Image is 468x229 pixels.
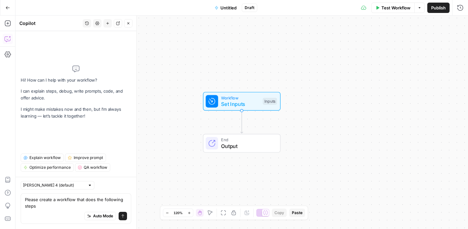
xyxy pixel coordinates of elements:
[274,210,284,216] span: Copy
[272,209,287,217] button: Copy
[221,137,274,143] span: End
[174,210,183,215] span: 120%
[220,5,237,11] span: Untitled
[29,165,71,170] span: Optimize performance
[84,165,107,170] span: QA workflow
[427,3,450,13] button: Publish
[21,163,74,172] button: Optimize performance
[29,155,61,161] span: Explain workflow
[182,92,302,111] div: WorkflowSet InputsInputs
[245,5,254,11] span: Draft
[263,98,277,105] div: Inputs
[21,106,131,120] p: I might make mistakes now and then, but I’m always learning — let’s tackle it together!
[221,142,274,150] span: Output
[21,154,64,162] button: Explain workflow
[75,163,110,172] button: QA workflow
[21,77,131,84] p: Hi! How can I help with your workflow?
[221,100,260,108] span: Set Inputs
[371,3,414,13] button: Test Workflow
[182,134,302,153] div: EndOutput
[211,3,240,13] button: Untitled
[25,196,127,209] textarea: Please create a workflow that does the following steps
[21,88,131,101] p: I can explain steps, debug, write prompts, code, and offer advice.
[93,213,113,219] span: Auto Mode
[74,155,103,161] span: Improve prompt
[292,210,303,216] span: Paste
[23,182,85,189] input: Claude Sonnet 4 (default)
[381,5,410,11] span: Test Workflow
[289,209,305,217] button: Paste
[221,95,260,101] span: Workflow
[84,212,116,220] button: Auto Mode
[240,111,243,133] g: Edge from start to end
[65,154,106,162] button: Improve prompt
[431,5,446,11] span: Publish
[19,20,81,27] div: Copilot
